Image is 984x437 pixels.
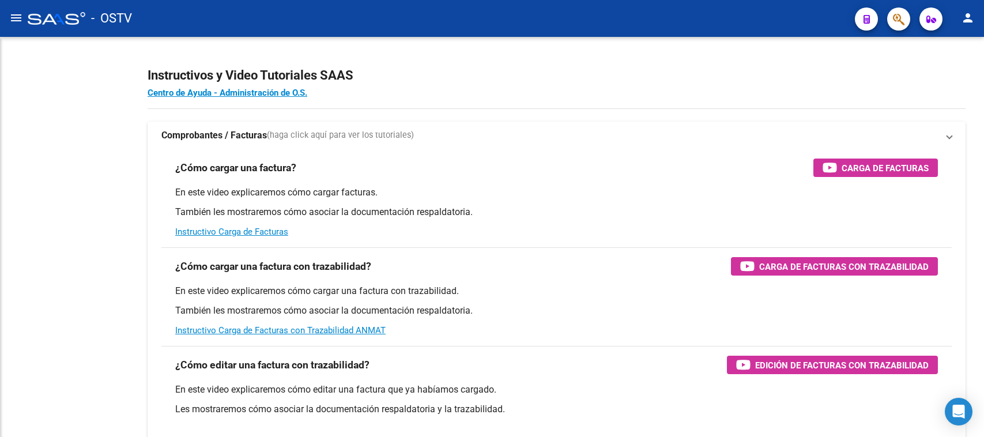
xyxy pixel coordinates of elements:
strong: Comprobantes / Facturas [161,129,267,142]
span: - OSTV [91,6,132,31]
p: También les mostraremos cómo asociar la documentación respaldatoria. [175,304,938,317]
span: Edición de Facturas con Trazabilidad [755,358,929,372]
span: (haga click aquí para ver los tutoriales) [267,129,414,142]
span: Carga de Facturas [842,161,929,175]
a: Instructivo Carga de Facturas con Trazabilidad ANMAT [175,325,386,336]
h3: ¿Cómo editar una factura con trazabilidad? [175,357,370,373]
a: Centro de Ayuda - Administración de O.S. [148,88,307,98]
button: Edición de Facturas con Trazabilidad [727,356,938,374]
mat-icon: menu [9,11,23,25]
span: Carga de Facturas con Trazabilidad [759,259,929,274]
a: Instructivo Carga de Facturas [175,227,288,237]
button: Carga de Facturas [813,159,938,177]
mat-icon: person [961,11,975,25]
h2: Instructivos y Video Tutoriales SAAS [148,65,966,86]
p: En este video explicaremos cómo cargar facturas. [175,186,938,199]
h3: ¿Cómo cargar una factura con trazabilidad? [175,258,371,274]
p: En este video explicaremos cómo cargar una factura con trazabilidad. [175,285,938,297]
p: Les mostraremos cómo asociar la documentación respaldatoria y la trazabilidad. [175,403,938,416]
p: También les mostraremos cómo asociar la documentación respaldatoria. [175,206,938,218]
mat-expansion-panel-header: Comprobantes / Facturas(haga click aquí para ver los tutoriales) [148,122,966,149]
h3: ¿Cómo cargar una factura? [175,160,296,176]
p: En este video explicaremos cómo editar una factura que ya habíamos cargado. [175,383,938,396]
button: Carga de Facturas con Trazabilidad [731,257,938,276]
div: Open Intercom Messenger [945,398,972,425]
